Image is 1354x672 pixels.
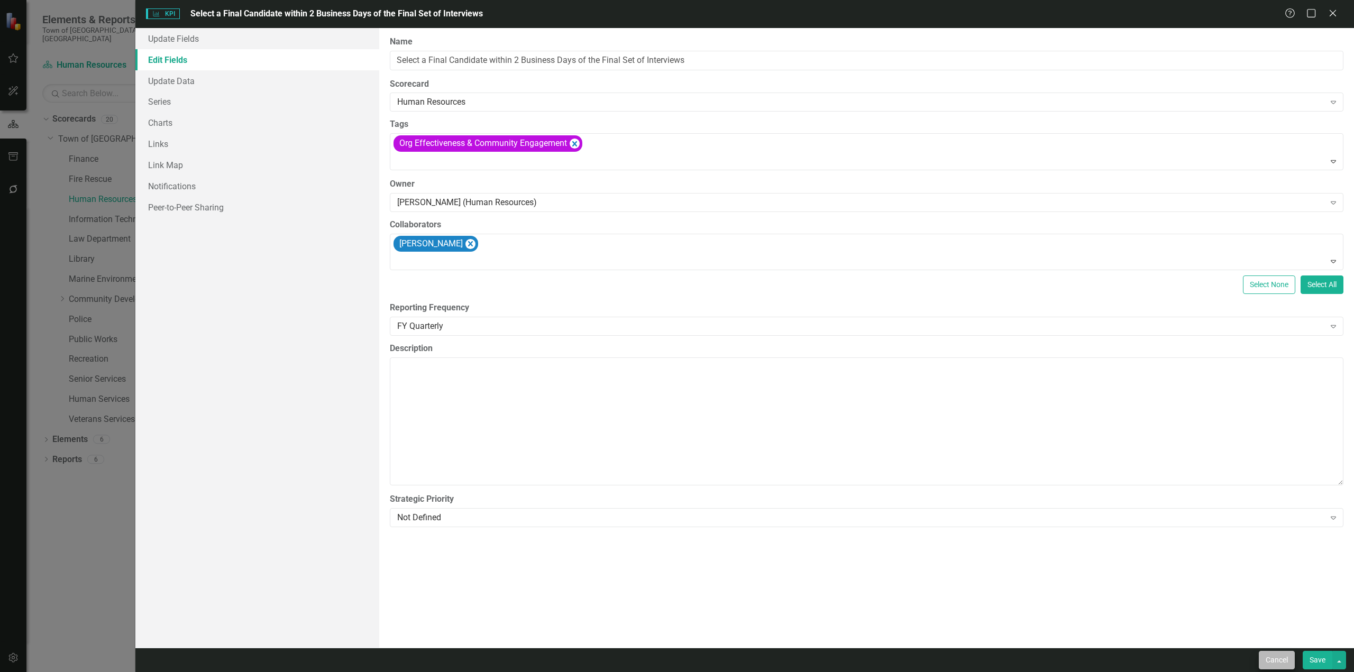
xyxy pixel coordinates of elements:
span: KPI [146,8,180,19]
span: Select a Final Candidate within 2 Business Days of the Final Set of Interviews [190,8,483,19]
label: Owner [390,178,1343,190]
div: [PERSON_NAME] [396,236,464,252]
div: Remove [object Object] [570,139,580,149]
label: Name [390,36,1343,48]
a: Update Data [135,70,379,91]
label: Collaborators [390,219,1343,231]
span: Org Effectiveness & Community Engagement [399,138,567,148]
a: Charts [135,112,379,133]
div: [PERSON_NAME] (Human Resources) [397,196,1325,208]
button: Cancel [1259,651,1295,669]
button: Select None [1243,275,1295,294]
a: Update Fields [135,28,379,49]
a: Link Map [135,154,379,176]
a: Links [135,133,379,154]
a: Notifications [135,176,379,197]
a: Series [135,91,379,112]
label: Scorecard [390,78,1343,90]
div: Human Resources [397,96,1325,108]
div: Remove Sarah Dec [465,239,475,249]
a: Peer-to-Peer Sharing [135,197,379,218]
label: Strategic Priority [390,493,1343,505]
label: Reporting Frequency [390,302,1343,314]
div: Not Defined [397,512,1325,524]
div: FY Quarterly [397,320,1325,333]
label: Tags [390,118,1343,131]
input: KPI Name [390,51,1343,70]
button: Save [1303,651,1332,669]
button: Select All [1301,275,1343,294]
a: Edit Fields [135,49,379,70]
label: Description [390,343,1343,355]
